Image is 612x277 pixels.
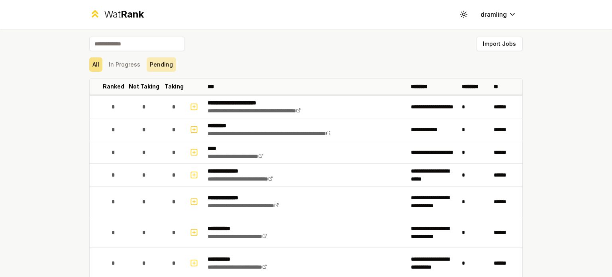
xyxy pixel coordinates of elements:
button: In Progress [106,57,143,72]
p: Taking [165,83,184,90]
span: Rank [121,8,144,20]
button: Import Jobs [476,37,523,51]
div: Wat [104,8,144,21]
p: Ranked [103,83,124,90]
button: dramling [474,7,523,22]
p: Not Taking [129,83,159,90]
button: All [89,57,102,72]
span: dramling [481,10,507,19]
button: Pending [147,57,176,72]
a: WatRank [89,8,144,21]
